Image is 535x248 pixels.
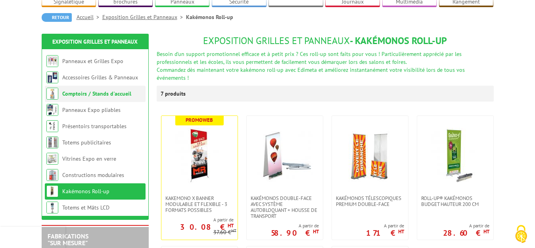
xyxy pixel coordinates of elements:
[157,66,494,82] div: Commandez dès maintenant votre kakémono roll-up avec Edimeta et améliorez instantanément votre vi...
[231,228,236,233] sup: HT
[213,229,236,235] p: 37.60 €
[46,169,58,181] img: Constructions modulaires
[257,128,313,183] img: kakémonos double-face avec système autobloquant + housse de transport
[62,171,124,179] a: Constructions modulaires
[77,13,102,21] a: Accueil
[62,106,121,113] a: Panneaux Expo pliables
[62,74,138,81] a: Accessoires Grilles & Panneaux
[203,35,350,47] span: Exposition Grilles et Panneaux
[247,195,323,219] a: kakémonos double-face avec système autobloquant + housse de transport
[186,117,213,123] b: Promoweb
[507,221,535,248] button: Cookies (fenêtre modale)
[46,71,58,83] img: Accessoires Grilles & Panneaux
[157,36,494,46] h1: - Kakémonos Roll-up
[46,120,58,132] img: Présentoirs transportables
[62,58,123,65] a: Panneaux et Grilles Expo
[161,195,238,213] a: Kakemono X Banner modulable et flexible - 3 formats possibles
[62,123,127,130] a: Présentoirs transportables
[443,231,489,235] p: 28.60 €
[62,90,131,97] a: Comptoirs / Stands d'accueil
[161,217,234,223] span: A partir de
[180,225,234,229] p: 30.08 €
[366,231,404,235] p: 171 €
[443,223,489,229] span: A partir de
[165,195,234,213] span: Kakemono X Banner modulable et flexible - 3 formats possibles
[271,231,319,235] p: 58.90 €
[332,195,408,207] a: Kakémonos télescopiques Premium double-face
[42,13,72,22] a: Retour
[271,223,319,229] span: A partir de
[342,128,398,183] img: Kakémonos télescopiques Premium double-face
[161,86,190,102] p: 7 produits
[102,13,186,21] a: Exposition Grilles et Panneaux
[46,185,58,197] img: Kakémonos Roll-up
[62,155,116,162] a: Vitrines Expo en verre
[313,228,319,235] sup: HT
[52,38,138,45] a: Exposition Grilles et Panneaux
[186,13,233,21] li: Kakémonos Roll-up
[483,228,489,235] sup: HT
[157,50,494,66] div: Besoin d'un support promotionnel efficace et à petit prix ? Ces roll-up sont faits pour vous ! Pa...
[46,202,58,213] img: Totems et Mâts LCD
[336,195,404,207] span: Kakémonos télescopiques Premium double-face
[62,188,109,195] a: Kakémonos Roll-up
[251,195,319,219] span: kakémonos double-face avec système autobloquant + housse de transport
[46,136,58,148] img: Totems publicitaires
[366,223,404,229] span: A partir de
[172,128,227,183] img: Kakemono X Banner modulable et flexible - 3 formats possibles
[48,232,88,247] a: FABRICATIONS"Sur Mesure"
[398,228,404,235] sup: HT
[46,104,58,116] img: Panneaux Expo pliables
[46,88,58,100] img: Comptoirs / Stands d'accueil
[62,139,111,146] a: Totems publicitaires
[46,55,58,67] img: Panneaux et Grilles Expo
[417,195,493,207] a: Roll-Up® Kakémonos Budget Hauteur 200 cm
[46,153,58,165] img: Vitrines Expo en verre
[428,128,483,183] img: Roll-Up® Kakémonos Budget Hauteur 200 cm
[421,195,489,207] span: Roll-Up® Kakémonos Budget Hauteur 200 cm
[511,224,531,244] img: Cookies (fenêtre modale)
[62,204,109,211] a: Totems et Mâts LCD
[228,222,234,229] sup: HT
